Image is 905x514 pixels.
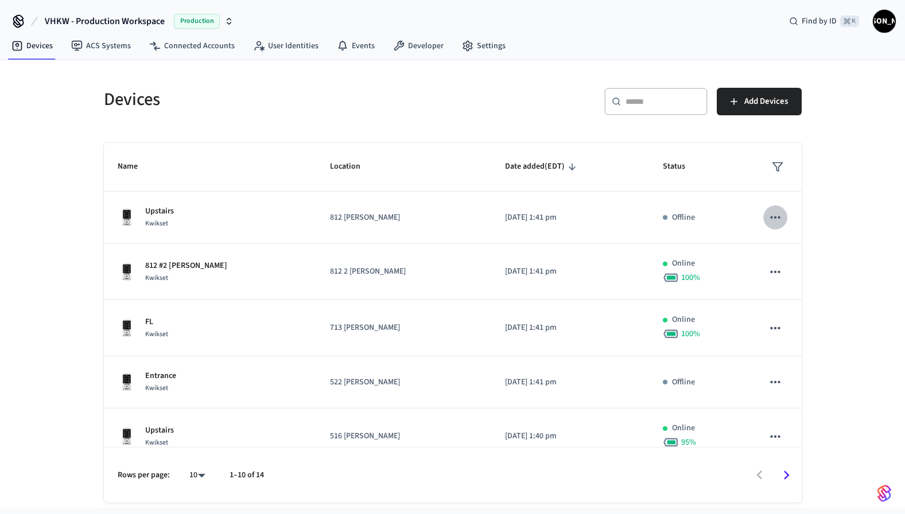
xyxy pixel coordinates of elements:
p: Upstairs [145,425,174,437]
p: Rows per page: [118,469,170,481]
span: 95 % [681,437,696,448]
p: 522 [PERSON_NAME] [330,376,477,388]
span: Location [330,158,375,176]
span: Production [174,14,220,29]
div: Find by ID⌘ K [780,11,868,32]
a: Connected Accounts [140,36,244,56]
p: [DATE] 1:41 pm [505,322,636,334]
p: [DATE] 1:41 pm [505,212,636,224]
span: Kwikset [145,383,168,393]
p: Online [672,314,695,326]
span: Date added(EDT) [505,158,580,176]
p: Online [672,258,695,270]
span: VHKW - Production Workspace [45,14,165,28]
img: Kwikset Halo Touchscreen Wifi Enabled Smart Lock, Polished Chrome, Front [118,263,136,281]
p: 812 [PERSON_NAME] [330,212,477,224]
img: Kwikset Halo Touchscreen Wifi Enabled Smart Lock, Polished Chrome, Front [118,319,136,337]
span: ⌘ K [840,15,859,27]
button: Add Devices [717,88,802,115]
span: Find by ID [802,15,837,27]
button: [PERSON_NAME] [873,10,896,33]
a: Events [328,36,384,56]
span: Status [663,158,700,176]
img: Kwikset Halo Touchscreen Wifi Enabled Smart Lock, Polished Chrome, Front [118,373,136,391]
span: Kwikset [145,219,168,228]
p: Offline [672,212,695,224]
p: 812 #2 [PERSON_NAME] [145,260,227,272]
span: 100 % [681,328,700,340]
p: 713 [PERSON_NAME] [330,322,477,334]
p: Upstairs [145,205,174,217]
span: Kwikset [145,438,168,447]
span: Kwikset [145,329,168,339]
button: Go to next page [773,462,800,489]
p: Online [672,422,695,434]
span: Kwikset [145,273,168,283]
p: Entrance [145,370,176,382]
div: 10 [184,467,211,484]
img: SeamLogoGradient.69752ec5.svg [877,484,891,503]
span: Add Devices [744,94,788,109]
p: 812 2 [PERSON_NAME] [330,266,477,278]
p: [DATE] 1:40 pm [505,430,636,442]
p: 516 [PERSON_NAME] [330,430,477,442]
a: ACS Systems [62,36,140,56]
img: Kwikset Halo Touchscreen Wifi Enabled Smart Lock, Polished Chrome, Front [118,208,136,227]
span: Name [118,158,153,176]
span: [PERSON_NAME] [874,11,895,32]
p: Offline [672,376,695,388]
p: FL [145,316,168,328]
p: [DATE] 1:41 pm [505,376,636,388]
p: [DATE] 1:41 pm [505,266,636,278]
h5: Devices [104,88,446,111]
p: 1–10 of 14 [230,469,264,481]
span: 100 % [681,272,700,283]
a: Settings [453,36,515,56]
a: Devices [2,36,62,56]
a: Developer [384,36,453,56]
a: User Identities [244,36,328,56]
img: Kwikset Halo Touchscreen Wifi Enabled Smart Lock, Polished Chrome, Front [118,427,136,446]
